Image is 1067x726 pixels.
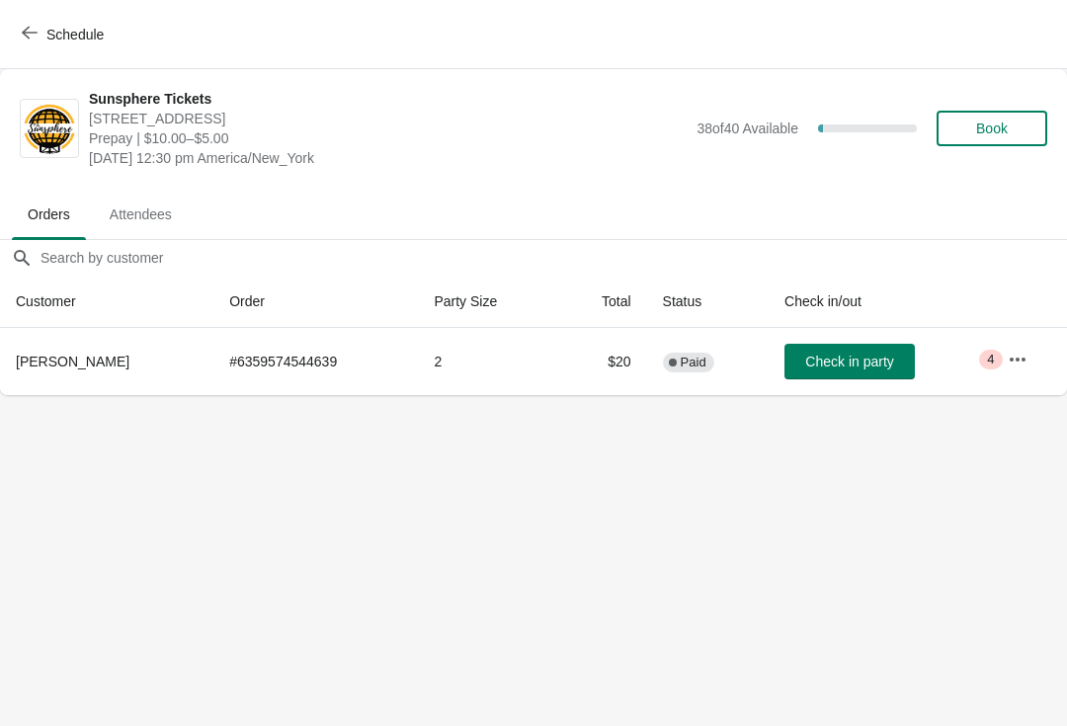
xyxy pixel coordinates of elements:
td: 2 [418,328,557,395]
span: Sunsphere Tickets [89,89,687,109]
span: [DATE] 12:30 pm America/New_York [89,148,687,168]
span: Attendees [94,197,188,232]
th: Party Size [418,276,557,328]
span: Check in party [805,354,893,369]
span: Book [976,121,1008,136]
button: Book [937,111,1047,146]
td: $20 [557,328,646,395]
th: Total [557,276,646,328]
th: Check in/out [769,276,992,328]
button: Check in party [784,344,915,379]
span: Paid [681,355,706,370]
span: Schedule [46,27,104,42]
span: [PERSON_NAME] [16,354,129,369]
input: Search by customer [40,240,1067,276]
span: [STREET_ADDRESS] [89,109,687,128]
span: 4 [987,352,994,367]
button: Schedule [10,17,120,52]
span: Orders [12,197,86,232]
img: Sunsphere Tickets [21,102,78,156]
span: 38 of 40 Available [697,121,798,136]
td: # 6359574544639 [213,328,418,395]
th: Order [213,276,418,328]
span: Prepay | $10.00–$5.00 [89,128,687,148]
th: Status [647,276,769,328]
